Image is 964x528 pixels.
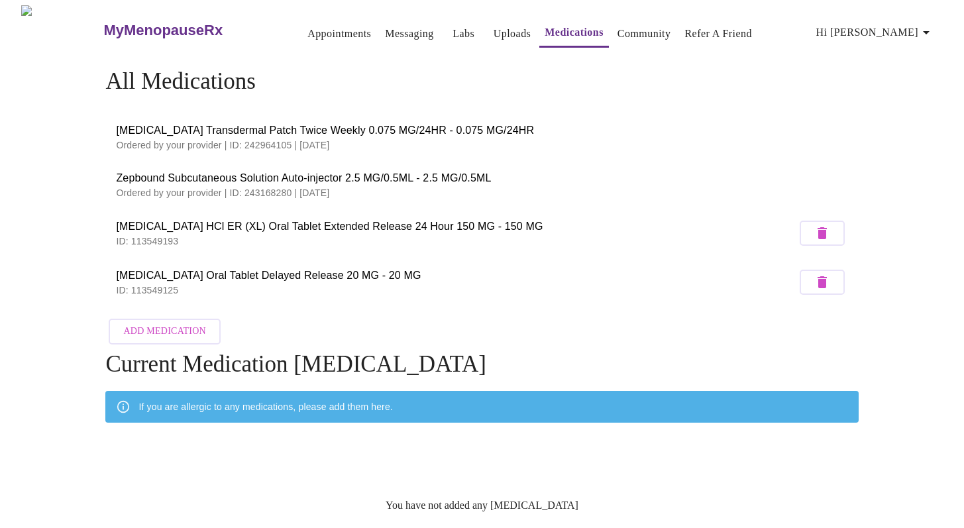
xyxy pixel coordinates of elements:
button: Labs [443,21,485,47]
span: [MEDICAL_DATA] Transdermal Patch Twice Weekly 0.075 MG/24HR - 0.075 MG/24HR [116,123,847,138]
img: MyMenopauseRx Logo [21,5,102,55]
button: Messaging [380,21,439,47]
a: Refer a Friend [684,25,752,43]
span: [MEDICAL_DATA] HCl ER (XL) Oral Tablet Extended Release 24 Hour 150 MG - 150 MG [116,219,796,235]
button: Uploads [488,21,537,47]
a: Messaging [385,25,433,43]
h4: All Medications [105,68,858,95]
a: Community [617,25,671,43]
p: ID: 113549193 [116,235,796,248]
a: Labs [453,25,474,43]
button: Medications [539,19,609,48]
span: Hi [PERSON_NAME] [816,23,934,42]
button: Refer a Friend [679,21,757,47]
span: [MEDICAL_DATA] Oral Tablet Delayed Release 20 MG - 20 MG [116,268,796,284]
p: ID: 113549125 [116,284,796,297]
span: Zepbound Subcutaneous Solution Auto-injector 2.5 MG/0.5ML - 2.5 MG/0.5ML [116,170,847,186]
button: Add Medication [109,319,220,344]
h3: MyMenopauseRx [103,22,223,39]
a: Uploads [494,25,531,43]
a: MyMenopauseRx [102,7,276,54]
button: Community [612,21,676,47]
button: Hi [PERSON_NAME] [811,19,939,46]
button: Appointments [302,21,376,47]
h4: Current Medication [MEDICAL_DATA] [105,351,858,378]
div: If you are allergic to any medications, please add them here. [138,395,392,419]
a: Appointments [307,25,371,43]
a: Medications [545,23,604,42]
p: Ordered by your provider | ID: 243168280 | [DATE] [116,186,847,199]
p: Ordered by your provider | ID: 242964105 | [DATE] [116,138,847,152]
p: You have not added any [MEDICAL_DATA] [386,500,578,511]
span: Add Medication [123,323,205,340]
